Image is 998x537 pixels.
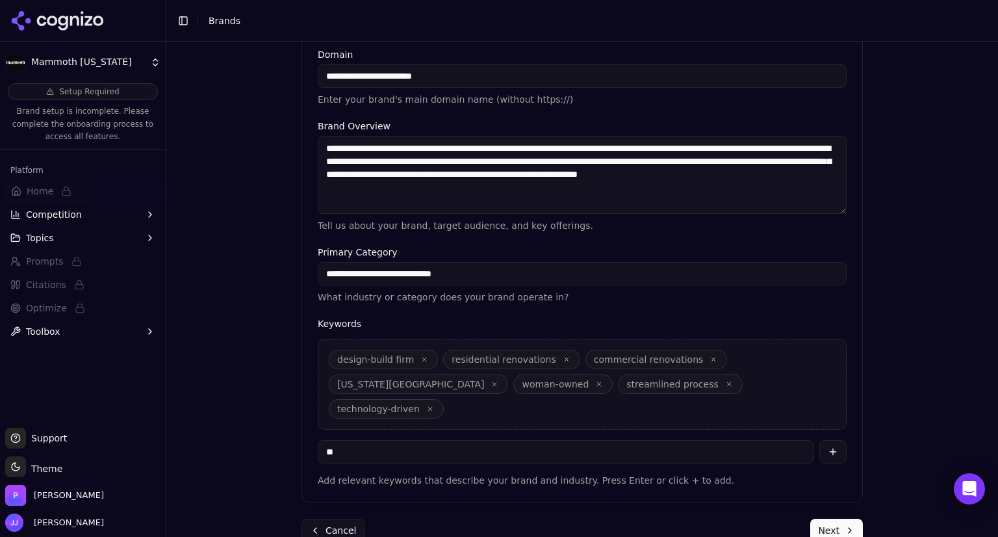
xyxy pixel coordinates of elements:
[5,160,160,181] div: Platform
[337,378,484,391] span: [US_STATE][GEOGRAPHIC_DATA]
[26,432,67,445] span: Support
[318,248,847,257] label: Primary Category
[594,353,704,366] span: commercial renovations
[31,57,145,68] span: Mammoth [US_STATE]
[522,378,589,391] span: woman-owned
[5,228,160,248] button: Topics
[626,378,718,391] span: streamlined process
[318,319,847,328] label: Keywords
[318,50,847,59] label: Domain
[34,490,104,501] span: Perrill
[26,278,66,291] span: Citations
[5,485,104,506] button: Open organization switcher
[318,291,847,304] p: What industry or category does your brand operate in?
[209,16,240,26] span: Brands
[452,353,556,366] span: residential renovations
[318,122,847,131] label: Brand Overview
[209,14,240,27] nav: breadcrumb
[5,514,23,532] img: Jen Jones
[337,402,420,415] span: technology-driven
[59,86,119,97] span: Setup Required
[337,353,414,366] span: design-build firm
[5,514,104,532] button: Open user button
[5,485,26,506] img: Perrill
[318,93,847,106] p: Enter your brand's main domain name (without https://)
[26,231,54,244] span: Topics
[5,52,26,73] img: Mammoth New York
[5,204,160,225] button: Competition
[26,464,62,474] span: Theme
[5,321,160,342] button: Toolbox
[26,325,60,338] span: Toolbox
[954,473,985,504] div: Open Intercom Messenger
[26,255,64,268] span: Prompts
[26,208,82,221] span: Competition
[26,302,67,315] span: Optimize
[27,185,53,198] span: Home
[318,219,847,232] p: Tell us about your brand, target audience, and key offerings.
[318,474,847,487] p: Add relevant keywords that describe your brand and industry. Press Enter or click + to add.
[29,517,104,529] span: [PERSON_NAME]
[8,105,158,144] p: Brand setup is incomplete. Please complete the onboarding process to access all features.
